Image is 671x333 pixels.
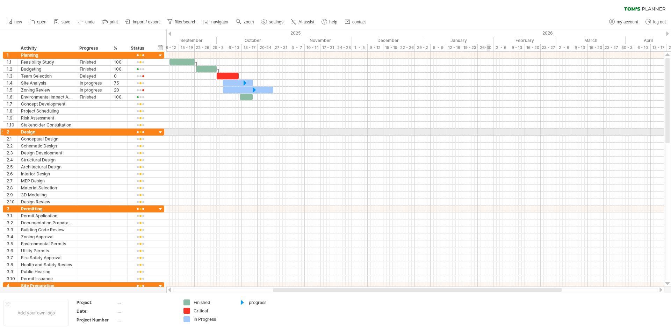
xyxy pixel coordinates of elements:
div: 16 - 20 [588,44,604,51]
div: 1 [7,52,17,58]
div: 20-24 [258,44,273,51]
div: 5 - 9 [431,44,446,51]
div: December 2025 [352,37,424,44]
div: November 2025 [289,37,352,44]
div: 19 - 23 [462,44,478,51]
div: % [114,45,123,52]
div: Site Preparation [21,282,72,289]
span: print [110,20,118,24]
a: open [28,17,49,27]
div: 15 - 19 [179,44,195,51]
div: Design Development [21,150,72,156]
div: 13 - 17 [651,44,666,51]
div: 1.10 [7,122,17,128]
div: Architectural Design [21,164,72,170]
div: 10 - 14 [305,44,320,51]
div: Fire Safety Approval [21,254,72,261]
div: Public Hearing [21,268,72,275]
div: 2.6 [7,171,17,177]
div: Building Code Review [21,226,72,233]
div: .... [116,299,175,305]
div: 3.5 [7,240,17,247]
a: undo [76,17,97,27]
a: contact [343,17,368,27]
div: 3.10 [7,275,17,282]
div: Permitting [21,205,72,212]
span: help [329,20,337,24]
div: 3.3 [7,226,17,233]
div: Finished [194,299,232,305]
div: 16 - 20 [525,44,541,51]
div: 1.5 [7,87,17,93]
div: 3.1 [7,212,17,219]
div: 2.5 [7,164,17,170]
div: Concept Development [21,101,72,107]
span: undo [85,20,95,24]
div: Structural Design [21,157,72,163]
div: 4 [7,282,17,289]
div: 100 [114,66,124,72]
div: 3.9 [7,268,17,275]
div: 3.7 [7,254,17,261]
div: 23 - 27 [604,44,619,51]
div: March 2026 [556,37,626,44]
div: Design [21,129,72,135]
div: 1 - 5 [352,44,368,51]
div: 75 [114,80,124,86]
div: Activity [21,45,72,52]
div: 8 - 12 [368,44,383,51]
div: 23 - 27 [541,44,556,51]
div: In Progress [194,316,232,322]
div: Finished [80,66,107,72]
div: 2 - 6 [493,44,509,51]
div: 15 - 19 [383,44,399,51]
div: Finished [80,94,107,100]
span: log out [653,20,666,24]
div: Environmental Impact Assessment [21,94,72,100]
span: save [62,20,70,24]
div: 2.9 [7,191,17,198]
div: 26-30 [478,44,493,51]
a: settings [260,17,286,27]
a: AI assist [289,17,316,27]
div: 9 - 13 [572,44,588,51]
div: Design Review [21,198,72,205]
div: 3.6 [7,247,17,254]
div: Environmental Permits [21,240,72,247]
div: Interior Design [21,171,72,177]
a: navigator [202,17,231,27]
div: 22 - 26 [399,44,415,51]
div: Project: [77,299,115,305]
div: 3.4 [7,233,17,240]
div: Risk Assessment [21,115,72,121]
span: settings [269,20,283,24]
a: new [5,17,24,27]
div: Critical [194,308,232,314]
div: Feasibility Study [21,59,72,65]
a: my account [607,17,640,27]
div: 2.2 [7,143,17,149]
div: 2.4 [7,157,17,163]
div: 24 - 28 [336,44,352,51]
div: 2.7 [7,178,17,184]
div: 100 [114,59,124,65]
div: 29 - 2 [415,44,431,51]
div: Utility Permits [21,247,72,254]
div: 100 [114,94,124,100]
div: Project Scheduling [21,108,72,114]
div: Team Selection [21,73,72,79]
a: save [52,17,72,27]
div: In progress [80,87,107,93]
div: 2 [7,129,17,135]
div: 13 - 17 [242,44,258,51]
span: contact [352,20,366,24]
div: September 2025 [147,37,217,44]
div: Zoning Approval [21,233,72,240]
div: Project Number [77,317,115,323]
div: 6 - 10 [635,44,651,51]
div: 1.4 [7,80,17,86]
div: 8 - 12 [163,44,179,51]
div: Date: [77,308,115,314]
a: zoom [234,17,256,27]
div: Delayed [80,73,107,79]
